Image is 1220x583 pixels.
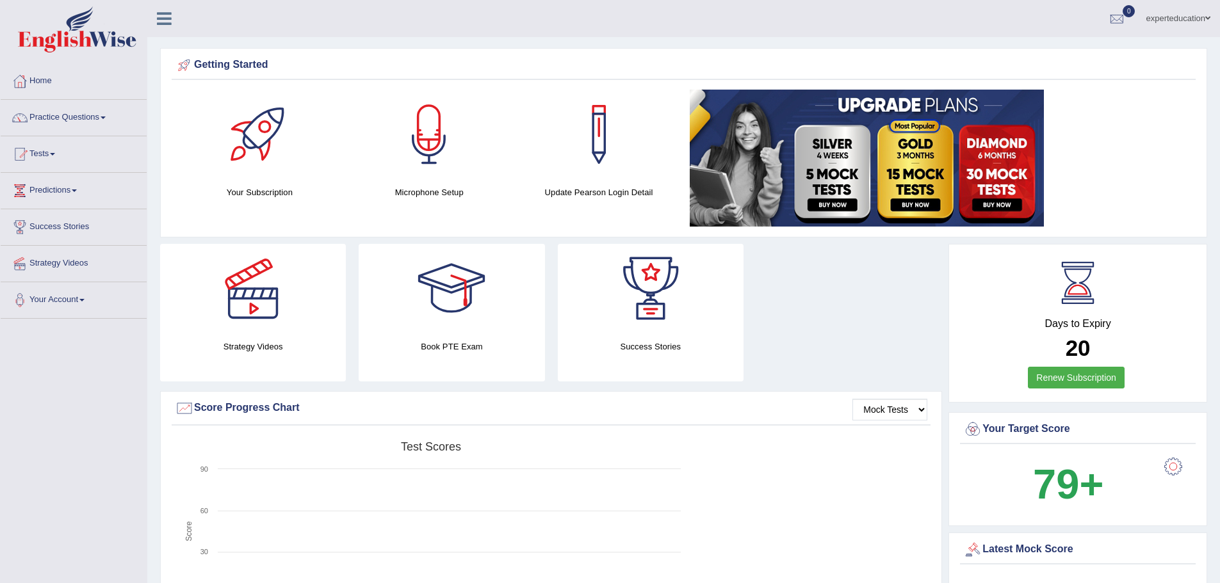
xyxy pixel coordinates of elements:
[963,420,1192,439] div: Your Target Score
[521,186,678,199] h4: Update Pearson Login Detail
[1033,461,1103,507] b: 79+
[359,340,544,353] h4: Book PTE Exam
[1123,5,1135,17] span: 0
[1,246,147,278] a: Strategy Videos
[1,282,147,314] a: Your Account
[1,63,147,95] a: Home
[200,465,208,473] text: 90
[690,90,1044,227] img: small5.jpg
[1,173,147,205] a: Predictions
[401,440,461,453] tspan: Test scores
[175,399,927,418] div: Score Progress Chart
[1,136,147,168] a: Tests
[1028,367,1125,388] a: Renew Subscription
[160,340,346,353] h4: Strategy Videos
[184,521,193,541] tspan: Score
[200,548,208,555] text: 30
[1,100,147,132] a: Practice Questions
[963,540,1192,559] div: Latest Mock Score
[963,318,1192,330] h4: Days to Expiry
[1066,335,1091,360] b: 20
[200,507,208,515] text: 60
[181,186,338,199] h4: Your Subscription
[175,56,1192,75] div: Getting Started
[1,209,147,241] a: Success Stories
[558,340,744,353] h4: Success Stories
[351,186,508,199] h4: Microphone Setup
